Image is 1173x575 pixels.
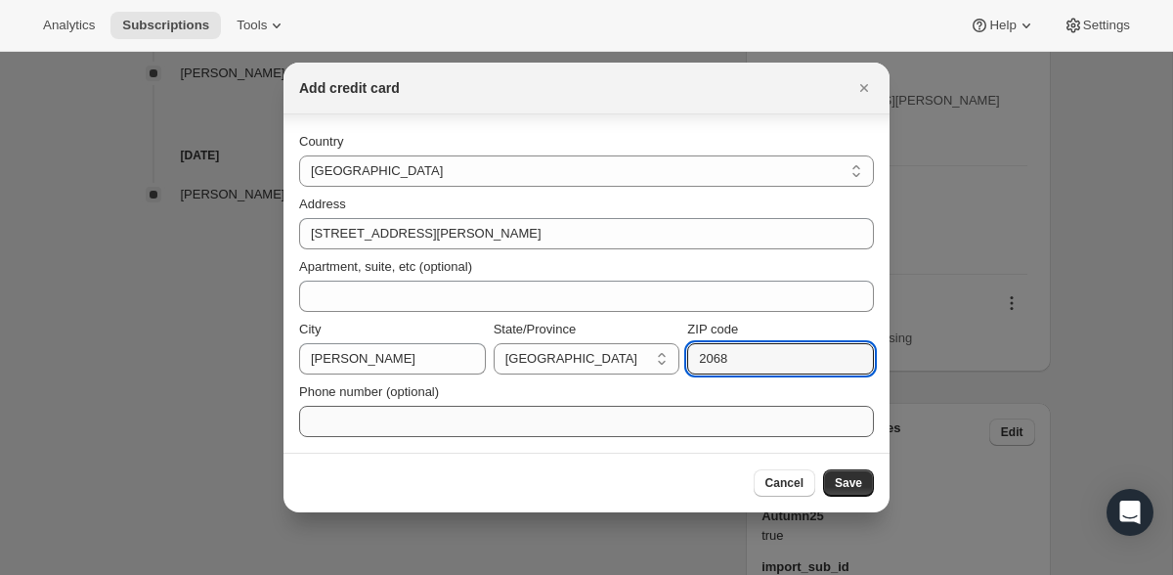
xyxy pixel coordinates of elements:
[299,259,472,274] span: Apartment, suite, etc (optional)
[122,18,209,33] span: Subscriptions
[958,12,1047,39] button: Help
[237,18,267,33] span: Tools
[850,74,878,102] button: Close
[687,322,738,336] span: ZIP code
[765,475,804,491] span: Cancel
[299,134,344,149] span: Country
[835,475,862,491] span: Save
[110,12,221,39] button: Subscriptions
[494,322,577,336] span: State/Province
[299,78,400,98] h2: Add credit card
[1107,489,1153,536] div: Open Intercom Messenger
[31,12,107,39] button: Analytics
[1083,18,1130,33] span: Settings
[754,469,815,497] button: Cancel
[1052,12,1142,39] button: Settings
[299,322,321,336] span: City
[225,12,298,39] button: Tools
[299,197,346,211] span: Address
[299,384,439,399] span: Phone number (optional)
[989,18,1016,33] span: Help
[823,469,874,497] button: Save
[43,18,95,33] span: Analytics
